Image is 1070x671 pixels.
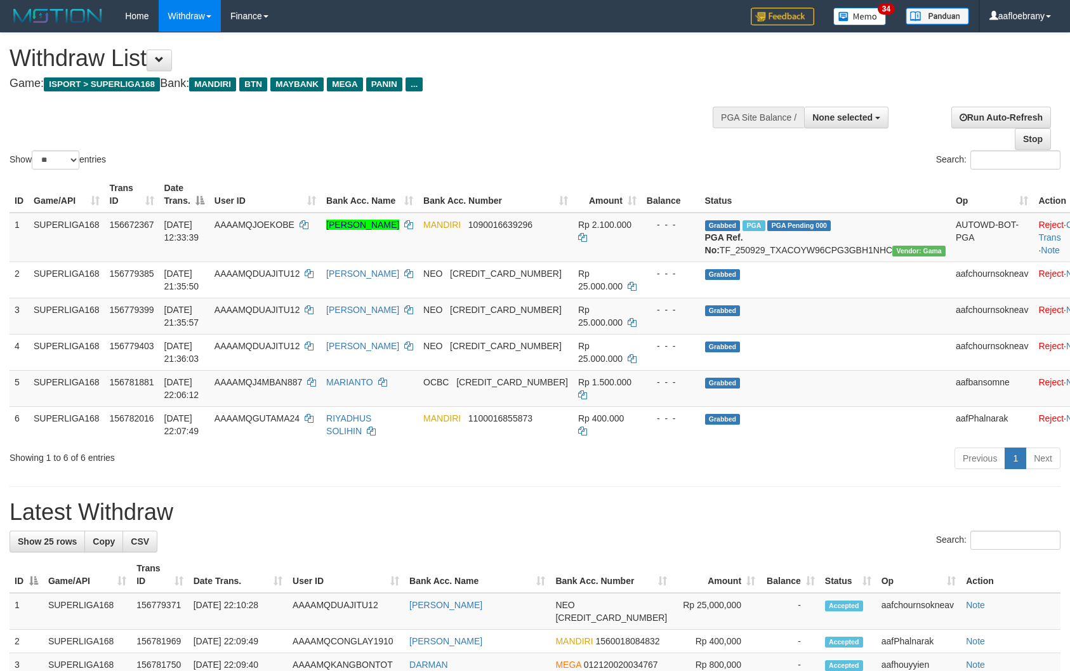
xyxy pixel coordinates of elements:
a: Show 25 rows [10,531,85,552]
a: [PERSON_NAME] [409,600,482,610]
span: [DATE] 22:06:12 [164,377,199,400]
input: Search: [970,531,1060,550]
th: Date Trans.: activate to sort column ascending [188,557,287,593]
h4: Game: Bank: [10,77,701,90]
td: 5 [10,370,29,406]
img: MOTION_logo.png [10,6,106,25]
td: aafPhalnarak [876,630,961,653]
span: [DATE] 22:07:49 [164,413,199,436]
td: TF_250929_TXACOYW96CPG3GBH1NHC [700,213,951,262]
th: Bank Acc. Name: activate to sort column ascending [321,176,418,213]
a: MARIANTO [326,377,373,387]
span: PGA Pending [767,220,831,231]
a: Copy [84,531,123,552]
span: MEGA [555,660,581,670]
a: Next [1026,448,1060,469]
a: [PERSON_NAME] [409,636,482,646]
td: 156781969 [131,630,188,653]
span: Rp 25.000.000 [578,341,623,364]
span: AAAAMQDUAJITU12 [215,341,300,351]
td: 1 [10,213,29,262]
a: Previous [954,448,1005,469]
a: [PERSON_NAME] [326,305,399,315]
td: 6 [10,406,29,442]
span: PANIN [366,77,402,91]
label: Show entries [10,150,106,169]
th: Amount: activate to sort column ascending [672,557,760,593]
span: Copy 5859457140486971 to clipboard [450,269,562,279]
th: User ID: activate to sort column ascending [209,176,321,213]
span: Rp 400.000 [578,413,624,423]
span: Show 25 rows [18,536,77,547]
a: Reject [1038,305,1064,315]
span: Grabbed [705,378,741,389]
th: Balance: activate to sort column ascending [760,557,820,593]
b: PGA Ref. No: [705,232,743,255]
td: - [760,593,820,630]
td: aafchournsokneav [876,593,961,630]
th: Op: activate to sort column ascending [876,557,961,593]
span: CSV [131,536,149,547]
select: Showentries [32,150,79,169]
td: SUPERLIGA168 [43,593,131,630]
img: Button%20Memo.svg [833,8,887,25]
th: User ID: activate to sort column ascending [287,557,404,593]
th: Date Trans.: activate to sort column descending [159,176,209,213]
th: Bank Acc. Name: activate to sort column ascending [404,557,550,593]
td: 2 [10,262,29,298]
span: 156672367 [110,220,154,230]
span: MANDIRI [555,636,593,646]
div: - - - [647,267,695,280]
a: Reject [1038,269,1064,279]
th: Bank Acc. Number: activate to sort column ascending [418,176,573,213]
a: Reject [1038,413,1064,423]
span: Grabbed [705,414,741,425]
td: SUPERLIGA168 [29,213,105,262]
span: AAAAMQDUAJITU12 [215,269,300,279]
span: Copy 5859457140486971 to clipboard [450,341,562,351]
td: 4 [10,334,29,370]
h1: Latest Withdraw [10,500,1060,525]
span: MANDIRI [189,77,236,91]
td: AAAAMQDUAJITU12 [287,593,404,630]
a: 1 [1005,448,1026,469]
div: - - - [647,340,695,352]
span: 156781881 [110,377,154,387]
span: MANDIRI [423,413,461,423]
td: SUPERLIGA168 [29,370,105,406]
span: MAYBANK [270,77,324,91]
span: AAAAMQJOEKOBE [215,220,294,230]
td: aafbansomne [951,370,1033,406]
span: Copy 012120020034767 to clipboard [584,660,658,670]
span: Grabbed [705,220,741,231]
span: OCBC [423,377,449,387]
span: 156782016 [110,413,154,423]
td: aafchournsokneav [951,298,1033,334]
td: Rp 25,000,000 [672,593,760,630]
span: 156779403 [110,341,154,351]
th: Action [961,557,1060,593]
span: None selected [812,112,873,123]
div: PGA Site Balance / [713,107,804,128]
a: Note [966,660,985,670]
span: Copy 5859457140486971 to clipboard [555,613,667,623]
span: AAAAMQJ4MBAN887 [215,377,303,387]
th: Bank Acc. Number: activate to sort column ascending [550,557,672,593]
th: ID [10,176,29,213]
span: 156779399 [110,305,154,315]
span: ISPORT > SUPERLIGA168 [44,77,160,91]
span: MEGA [327,77,363,91]
th: ID: activate to sort column descending [10,557,43,593]
th: Balance [642,176,700,213]
a: Reject [1038,377,1064,387]
div: - - - [647,412,695,425]
span: NEO [423,341,442,351]
td: aafchournsokneav [951,334,1033,370]
td: SUPERLIGA168 [29,406,105,442]
span: BTN [239,77,267,91]
span: Marked by aafsengchandara [743,220,765,231]
div: Showing 1 to 6 of 6 entries [10,446,437,464]
th: Status [700,176,951,213]
td: 2 [10,630,43,653]
span: [DATE] 12:33:39 [164,220,199,242]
